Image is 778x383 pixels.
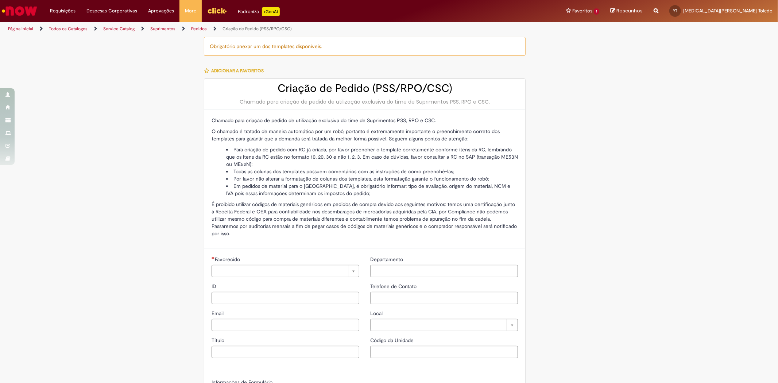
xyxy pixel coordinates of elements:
input: Email [212,319,359,331]
span: [MEDICAL_DATA][PERSON_NAME] Toledo [683,8,773,14]
li: Por favor não alterar a formatação de colunas dos templates, esta formatação garante o funcioname... [226,175,518,182]
div: Obrigatório anexar um dos templates disponíveis. [204,37,526,56]
h2: Criação de Pedido (PSS/RPO/CSC) [212,82,518,94]
div: Padroniza [238,7,280,16]
span: 1 [594,8,599,15]
span: Departamento [370,256,405,263]
span: Adicionar a Favoritos [211,68,264,74]
span: Necessários [212,256,215,259]
img: click_logo_yellow_360x200.png [207,5,227,16]
input: Título [212,346,359,358]
span: Código da Unidade [370,337,415,344]
a: Service Catalog [103,26,135,32]
p: +GenAi [262,7,280,16]
input: Telefone de Contato [370,292,518,304]
span: ID [212,283,218,290]
a: Criação de Pedido (PSS/RPO/CSC) [222,26,292,32]
span: Aprovações [148,7,174,15]
span: YT [673,8,677,13]
a: Limpar campo Local [370,319,518,331]
li: Em pedidos de material para o [GEOGRAPHIC_DATA], é obrigatório informar: tipo de avaliação, orige... [226,182,518,197]
li: Todas as colunas dos templates possuem comentários com as instruções de como preenchê-las; [226,168,518,175]
span: Requisições [50,7,76,15]
input: Departamento [370,265,518,277]
div: Chamado para criação de pedido de utilização exclusiva do time de Suprimentos PSS, RPO e CSC. [212,98,518,105]
ul: Trilhas de página [5,22,513,36]
span: Email [212,310,225,317]
span: Título [212,337,226,344]
span: Necessários - Favorecido [215,256,241,263]
a: Limpar campo Favorecido [212,265,359,277]
a: Todos os Catálogos [49,26,88,32]
span: Local [370,310,384,317]
a: Suprimentos [150,26,175,32]
span: Despesas Corporativas [86,7,137,15]
a: Página inicial [8,26,33,32]
button: Adicionar a Favoritos [204,63,268,78]
p: O chamado é tratado de maneira automática por um robô, portanto é extremamente importante o preen... [212,128,518,142]
input: Código da Unidade [370,346,518,358]
a: Pedidos [191,26,207,32]
span: More [185,7,196,15]
input: ID [212,292,359,304]
span: Rascunhos [616,7,643,14]
p: É proibido utilizar códigos de materiais genéricos em pedidos de compra devido aos seguintes moti... [212,201,518,237]
li: Para criação de pedido com RC já criada, por favor preencher o template corretamente conforme ite... [226,146,518,168]
span: Favoritos [572,7,592,15]
a: Rascunhos [610,8,643,15]
img: ServiceNow [1,4,38,18]
p: Chamado para criação de pedido de utilização exclusiva do time de Suprimentos PSS, RPO e CSC. [212,117,518,124]
span: Telefone de Contato [370,283,418,290]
